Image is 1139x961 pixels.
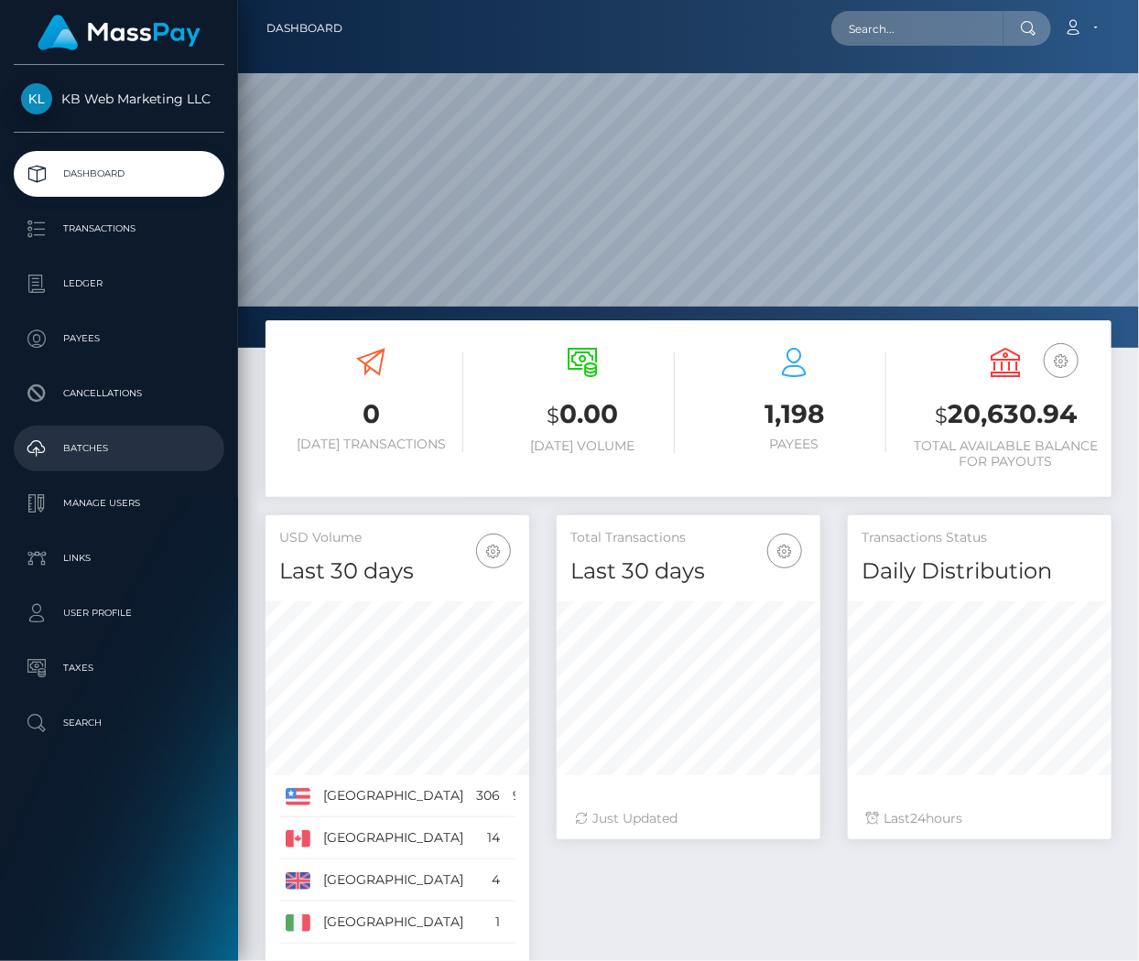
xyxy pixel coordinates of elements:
[14,700,224,746] a: Search
[506,775,561,817] td: 94.15%
[14,371,224,416] a: Cancellations
[266,9,342,48] a: Dashboard
[21,435,217,462] p: Batches
[14,426,224,471] a: Batches
[21,270,217,297] p: Ledger
[279,529,515,547] h5: USD Volume
[317,902,470,944] td: [GEOGRAPHIC_DATA]
[21,160,217,188] p: Dashboard
[286,830,310,847] img: CA.png
[14,91,224,107] span: KB Web Marketing LLC
[14,535,224,581] a: Links
[491,396,675,434] h3: 0.00
[702,396,886,432] h3: 1,198
[548,403,560,428] small: $
[286,788,310,804] img: US.png
[317,775,470,817] td: [GEOGRAPHIC_DATA]
[470,902,506,944] td: 1
[935,403,948,428] small: $
[910,810,926,826] span: 24
[286,872,310,889] img: GB.png
[21,83,52,114] img: KB Web Marketing LLC
[506,902,561,944] td: 0.31%
[279,396,463,432] h3: 0
[279,437,463,452] h6: [DATE] Transactions
[570,529,807,547] h5: Total Transactions
[470,775,506,817] td: 306
[491,438,675,454] h6: [DATE] Volume
[38,15,201,50] img: MassPay Logo
[21,215,217,243] p: Transactions
[14,645,224,691] a: Taxes
[702,437,886,452] h6: Payees
[21,490,217,517] p: Manage Users
[831,11,1003,46] input: Search...
[14,480,224,526] a: Manage Users
[14,151,224,197] a: Dashboard
[21,654,217,682] p: Taxes
[506,859,561,902] td: 1.23%
[506,817,561,859] td: 4.31%
[279,556,515,588] h4: Last 30 days
[575,809,802,828] div: Just Updated
[14,206,224,252] a: Transactions
[21,545,217,572] p: Links
[21,599,217,627] p: User Profile
[21,325,217,352] p: Payees
[470,859,506,902] td: 4
[862,556,1098,588] h4: Daily Distribution
[914,396,1098,434] h3: 20,630.94
[14,590,224,636] a: User Profile
[21,709,217,737] p: Search
[21,380,217,407] p: Cancellations
[286,914,310,931] img: IT.png
[914,438,1098,470] h6: Total Available Balance for Payouts
[317,859,470,902] td: [GEOGRAPHIC_DATA]
[14,261,224,307] a: Ledger
[317,817,470,859] td: [GEOGRAPHIC_DATA]
[570,556,807,588] h4: Last 30 days
[470,817,506,859] td: 14
[14,316,224,362] a: Payees
[862,529,1098,547] h5: Transactions Status
[866,809,1093,828] div: Last hours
